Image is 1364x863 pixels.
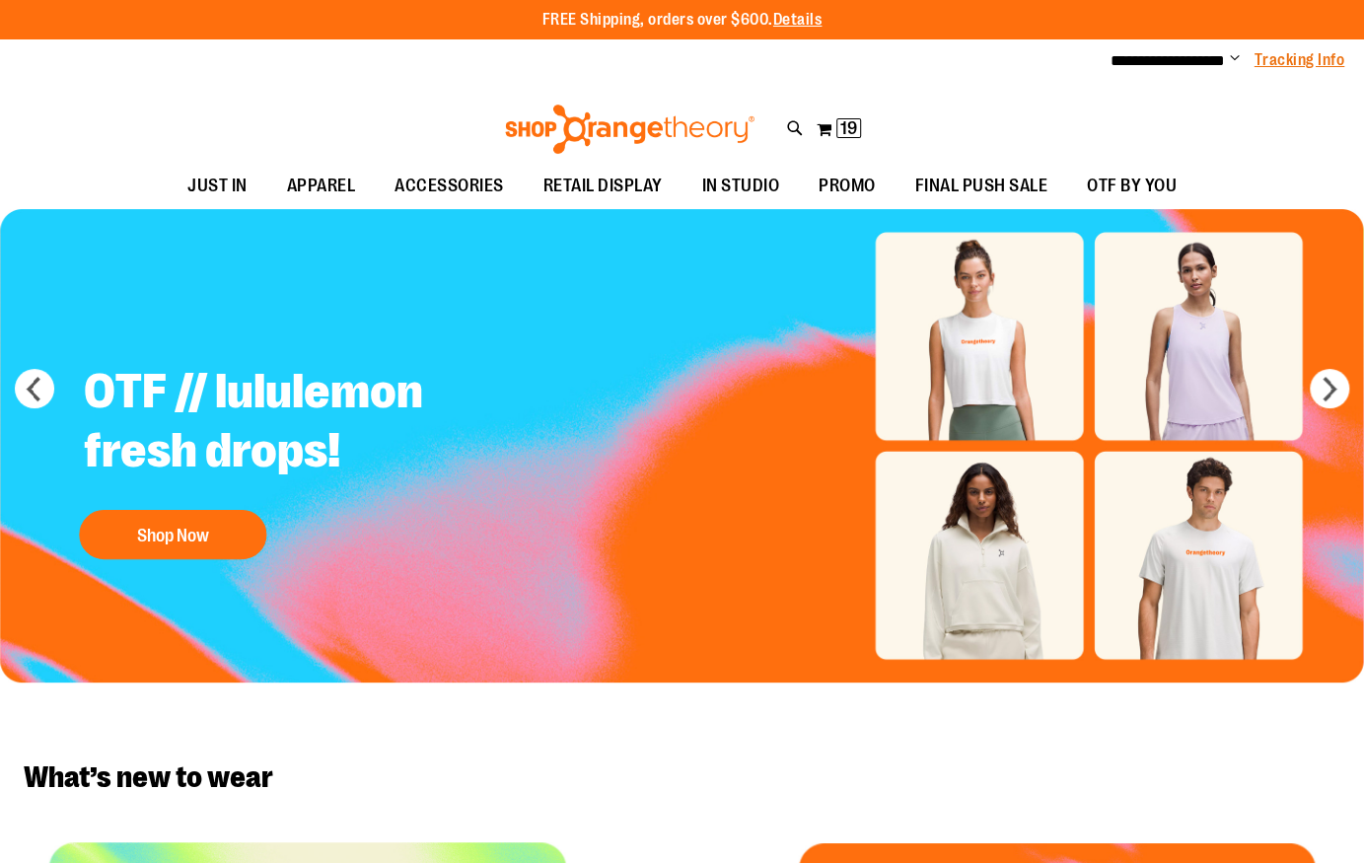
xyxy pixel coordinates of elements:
[187,164,248,208] span: JUST IN
[819,164,876,208] span: PROMO
[896,164,1068,209] a: FINAL PUSH SALE
[1087,164,1177,208] span: OTF BY YOU
[682,164,800,209] a: IN STUDIO
[542,9,823,32] p: FREE Shipping, orders over $600.
[69,347,559,500] h2: OTF // lululemon fresh drops!
[15,369,54,408] button: prev
[69,347,559,569] a: OTF // lululemon fresh drops! Shop Now
[502,105,757,154] img: Shop Orangetheory
[24,761,1340,793] h2: What’s new to wear
[375,164,524,209] a: ACCESSORIES
[267,164,376,209] a: APPAREL
[79,510,266,559] button: Shop Now
[1067,164,1196,209] a: OTF BY YOU
[840,118,857,138] span: 19
[702,164,780,208] span: IN STUDIO
[524,164,682,209] a: RETAIL DISPLAY
[773,11,823,29] a: Details
[1230,50,1240,70] button: Account menu
[287,164,356,208] span: APPAREL
[915,164,1048,208] span: FINAL PUSH SALE
[168,164,267,209] a: JUST IN
[543,164,663,208] span: RETAIL DISPLAY
[1255,49,1345,71] a: Tracking Info
[395,164,504,208] span: ACCESSORIES
[799,164,896,209] a: PROMO
[1310,369,1349,408] button: next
